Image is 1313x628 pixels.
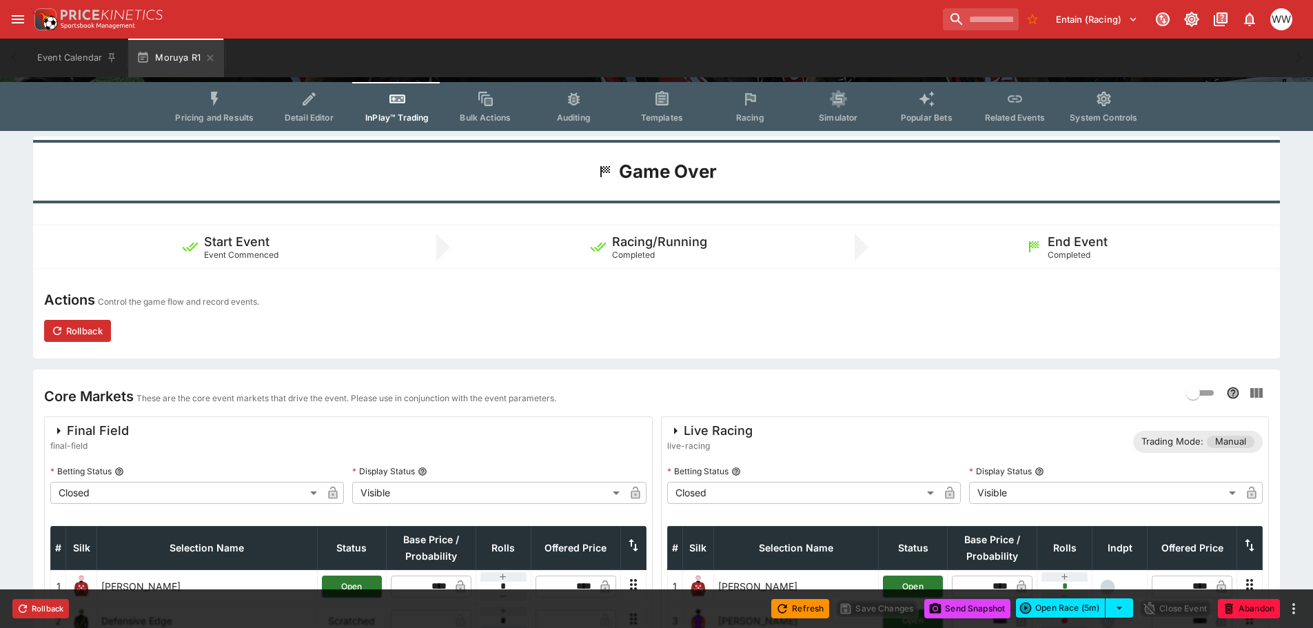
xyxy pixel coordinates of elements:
span: Detail Editor [285,112,334,123]
span: Mark an event as closed and abandoned. [1218,600,1280,614]
th: Status [879,526,948,569]
p: Trading Mode: [1141,435,1203,449]
button: Notifications [1237,7,1262,32]
div: Visible [352,482,624,504]
th: Selection Name [97,526,318,569]
button: Abandon [1218,599,1280,618]
div: William Wallace [1270,8,1292,30]
th: Rolls [1037,526,1092,569]
th: Silk [682,526,713,569]
span: System Controls [1070,112,1137,123]
h5: End Event [1048,234,1108,250]
h4: Core Markets [44,387,134,405]
button: Open [883,576,943,598]
div: Closed [667,482,939,504]
button: Moruya R1 [128,39,224,77]
th: Independent [1092,526,1148,569]
button: Betting Status [731,467,741,476]
span: InPlay™ Trading [365,112,429,123]
span: Auditing [557,112,591,123]
span: Manual [1207,435,1254,449]
h5: Start Event [204,234,269,250]
button: Send Snapshot [924,599,1010,618]
th: Rolls [476,526,531,569]
img: runner 1 [70,576,92,598]
img: PriceKinetics [61,10,163,20]
div: Event type filters [164,82,1148,131]
button: Rollback [44,320,111,342]
p: Betting Status [50,465,112,477]
th: Offered Price [1148,526,1237,569]
h5: Racing/Running [612,234,707,250]
p: Display Status [969,465,1032,477]
button: Betting Status [114,467,124,476]
th: Silk [66,526,97,569]
span: Completed [1048,250,1090,260]
button: Select Tenant [1048,8,1146,30]
p: Display Status [352,465,415,477]
th: Base Price / Probability [386,526,476,569]
span: final-field [50,439,129,453]
span: Templates [641,112,683,123]
td: 1 [51,569,66,603]
div: split button [1016,598,1133,618]
button: Rollback [12,599,69,618]
span: Popular Bets [901,112,953,123]
div: Live Racing [667,423,753,439]
th: Selection Name [713,526,879,569]
input: search [943,8,1019,30]
h4: Actions [44,291,95,309]
button: Documentation [1208,7,1233,32]
button: Display Status [1035,467,1044,476]
span: Racing [736,112,764,123]
img: runner 1 [687,576,709,598]
button: Toggle light/dark mode [1179,7,1204,32]
button: Refresh [771,599,829,618]
th: Status [317,526,386,569]
h1: Game Over [619,160,717,183]
button: more [1285,600,1302,617]
div: Closed [50,482,322,504]
td: [PERSON_NAME] [97,569,318,603]
th: # [667,526,682,569]
span: Completed [612,250,655,260]
th: Base Price / Probability [948,526,1037,569]
span: Related Events [985,112,1045,123]
p: Betting Status [667,465,729,477]
div: Visible [969,482,1241,504]
span: Bulk Actions [460,112,511,123]
img: Sportsbook Management [61,23,135,29]
img: PriceKinetics Logo [30,6,58,33]
button: Open Race (5m) [1016,598,1106,618]
span: Pricing and Results [175,112,254,123]
button: Display Status [418,467,427,476]
button: William Wallace [1266,4,1296,34]
th: Offered Price [531,526,620,569]
td: 1 [667,569,682,603]
p: Control the game flow and record events. [98,295,259,309]
button: No Bookmarks [1021,8,1044,30]
th: # [51,526,66,569]
p: These are the core event markets that drive the event. Please use in conjunction with the event p... [136,392,556,405]
span: live-racing [667,439,753,453]
td: [PERSON_NAME] [713,569,879,603]
span: Simulator [819,112,857,123]
div: Final Field [50,423,129,439]
button: Connected to PK [1150,7,1175,32]
button: Open [322,576,382,598]
button: open drawer [6,7,30,32]
span: Event Commenced [204,250,278,260]
button: select merge strategy [1106,598,1133,618]
button: Event Calendar [29,39,125,77]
